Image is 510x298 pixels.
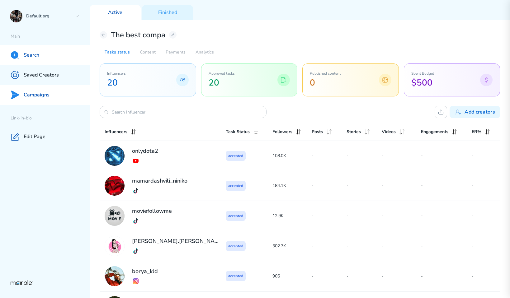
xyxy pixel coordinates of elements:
[450,106,500,118] button: Add creators
[312,152,347,160] p: -
[272,212,311,220] p: 12.9K
[132,147,158,155] h2: onlydota2
[132,237,223,245] h2: [PERSON_NAME].[PERSON_NAME]
[347,212,382,220] p: -
[421,212,472,220] p: -
[421,242,472,250] p: -
[226,241,246,251] p: accepted
[382,152,421,160] p: -
[24,72,59,78] p: Saved Creators
[312,272,347,280] p: -
[421,152,472,160] p: -
[107,71,126,76] span: Influencers
[411,71,434,76] span: Spent Budget
[226,128,250,136] p: Task Status
[209,71,235,76] span: Approved tasks
[312,182,347,189] p: -
[272,272,311,280] p: 905
[209,77,235,89] span: 20
[272,242,311,250] p: 302.7K
[161,47,191,57] h2: Payments
[158,9,177,16] p: Finished
[191,47,219,57] h2: Analytics
[112,109,254,115] input: Search Influencer
[347,182,382,189] p: -
[472,128,481,136] p: ER%
[472,182,495,189] p: -
[411,77,434,89] span: $500
[26,13,72,19] p: Default org
[421,128,448,136] p: Engagements
[472,152,495,160] p: -
[132,177,187,184] h2: mamardashvili_niniko
[382,182,421,189] p: -
[382,128,396,136] p: Videos
[347,152,382,160] p: -
[108,9,122,16] p: Active
[24,92,50,98] p: Campaigns
[347,242,382,250] p: -
[347,272,382,280] p: -
[472,242,495,250] p: -
[347,128,361,136] p: Stories
[135,47,161,57] h2: Content
[272,128,292,136] p: Followers
[105,128,127,136] p: Influencers
[272,152,311,160] p: 108.0K
[472,272,495,280] p: -
[310,77,341,89] span: 0
[382,242,421,250] p: -
[421,182,472,189] p: -
[421,272,472,280] p: -
[312,242,347,250] p: -
[312,212,347,220] p: -
[472,212,495,220] p: -
[226,181,246,191] p: accepted
[226,211,246,221] p: accepted
[132,207,172,215] h2: moviefollowme
[107,77,126,89] span: 20
[111,30,165,40] h1: The best compa
[11,34,90,40] p: Main
[310,71,341,76] span: Published сontent
[226,151,246,161] p: accepted
[11,115,90,121] p: Link-in-bio
[24,52,39,58] p: Search
[132,268,158,275] h2: borya_kld
[382,272,421,280] p: -
[312,128,323,136] p: Posts
[382,212,421,220] p: -
[226,271,246,281] p: accepted
[272,182,311,189] p: 184.1K
[24,133,45,140] p: Edit Page
[100,47,135,57] h2: Tasks status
